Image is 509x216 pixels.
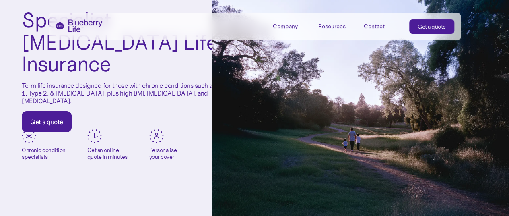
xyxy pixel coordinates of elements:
div: Chronic condition specialists [22,147,66,160]
div: Personalise your cover [149,147,177,160]
div: Resources [318,19,354,33]
a: Get a quote [409,19,454,34]
div: Company [273,19,309,33]
div: Company [273,23,298,30]
div: Contact [364,23,385,30]
h1: Specialist [MEDICAL_DATA] Life Insurance [22,9,233,75]
p: Term life insurance designed for those with chronic conditions such as Type 1, Type 2, & [MEDICAL... [22,82,233,105]
div: Get an online quote in minutes [87,147,128,160]
a: Contact [364,19,400,33]
div: Get a quote [30,118,63,126]
div: Get a quote [418,23,446,31]
a: Get a quote [22,111,72,132]
div: Resources [318,23,346,30]
a: home [55,19,103,32]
